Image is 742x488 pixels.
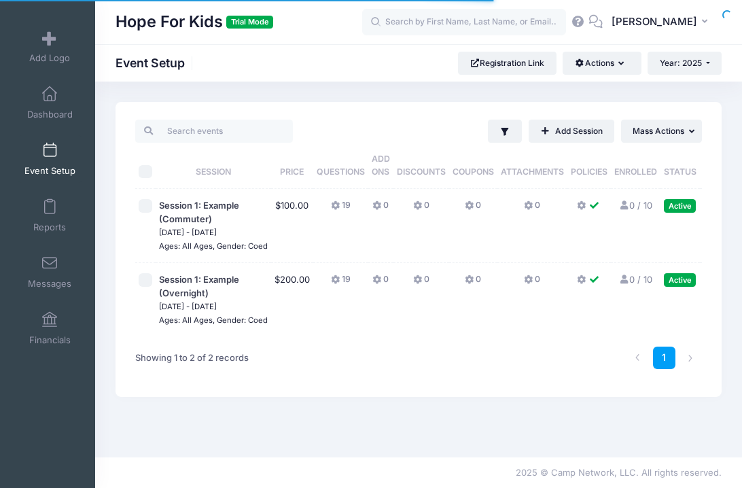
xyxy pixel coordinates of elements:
button: 0 [465,273,481,293]
a: 0 / 10 [618,274,652,285]
span: Policies [571,167,607,177]
input: Search events [135,120,292,143]
input: Search by First Name, Last Name, or Email... [362,9,566,36]
span: Messages [28,278,71,290]
span: Session 1: Example (Overnight) [159,274,239,298]
span: 2025 © Camp Network, LLC. All rights reserved. [516,467,722,478]
small: Ages: All Ages, Gender: Coed [159,315,268,325]
button: 0 [465,199,481,219]
th: Add Ons [368,143,393,189]
td: $200.00 [271,263,313,336]
span: [PERSON_NAME] [612,14,697,29]
small: [DATE] - [DATE] [159,302,217,311]
a: Add Session [529,120,614,143]
button: 19 [331,199,351,219]
span: Financials [29,334,71,346]
a: Event Setup [18,135,82,183]
th: Coupons [449,143,497,189]
span: Year: 2025 [660,58,702,68]
span: Questions [317,167,365,177]
span: Discounts [397,167,446,177]
button: 0 [524,199,540,219]
button: 19 [331,273,351,293]
span: Add Logo [29,52,70,64]
button: Year: 2025 [648,52,722,75]
div: Active [664,273,696,286]
td: $100.00 [271,189,313,263]
button: 0 [413,273,429,293]
button: 0 [372,199,389,219]
a: 1 [653,347,675,369]
button: [PERSON_NAME] [603,7,722,38]
h1: Hope For Kids [116,7,273,38]
span: Dashboard [27,109,73,120]
a: Financials [18,304,82,352]
span: Coupons [453,167,494,177]
th: Session [156,143,271,189]
a: Registration Link [458,52,556,75]
span: Session 1: Example (Commuter) [159,200,239,224]
button: 0 [524,273,540,293]
th: Price [271,143,313,189]
th: Attachments [497,143,567,189]
button: 0 [413,199,429,219]
a: Add Logo [18,22,82,70]
th: Discounts [393,143,449,189]
button: Mass Actions [621,120,702,143]
th: Questions [313,143,368,189]
div: Showing 1 to 2 of 2 records [135,343,249,374]
th: Status [660,143,700,189]
h1: Event Setup [116,56,196,70]
span: Mass Actions [633,126,684,136]
span: Add Ons [372,154,390,177]
span: Reports [33,222,66,233]
div: Active [664,199,696,212]
a: 0 / 10 [618,200,652,211]
a: Reports [18,192,82,239]
button: Actions [563,52,641,75]
button: 0 [372,273,389,293]
a: Messages [18,248,82,296]
a: Dashboard [18,79,82,126]
th: Enrolled [611,143,660,189]
span: Attachments [501,167,564,177]
th: Policies [567,143,611,189]
small: Ages: All Ages, Gender: Coed [159,241,268,251]
span: Trial Mode [226,16,273,29]
small: [DATE] - [DATE] [159,228,217,237]
span: Event Setup [24,165,75,177]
